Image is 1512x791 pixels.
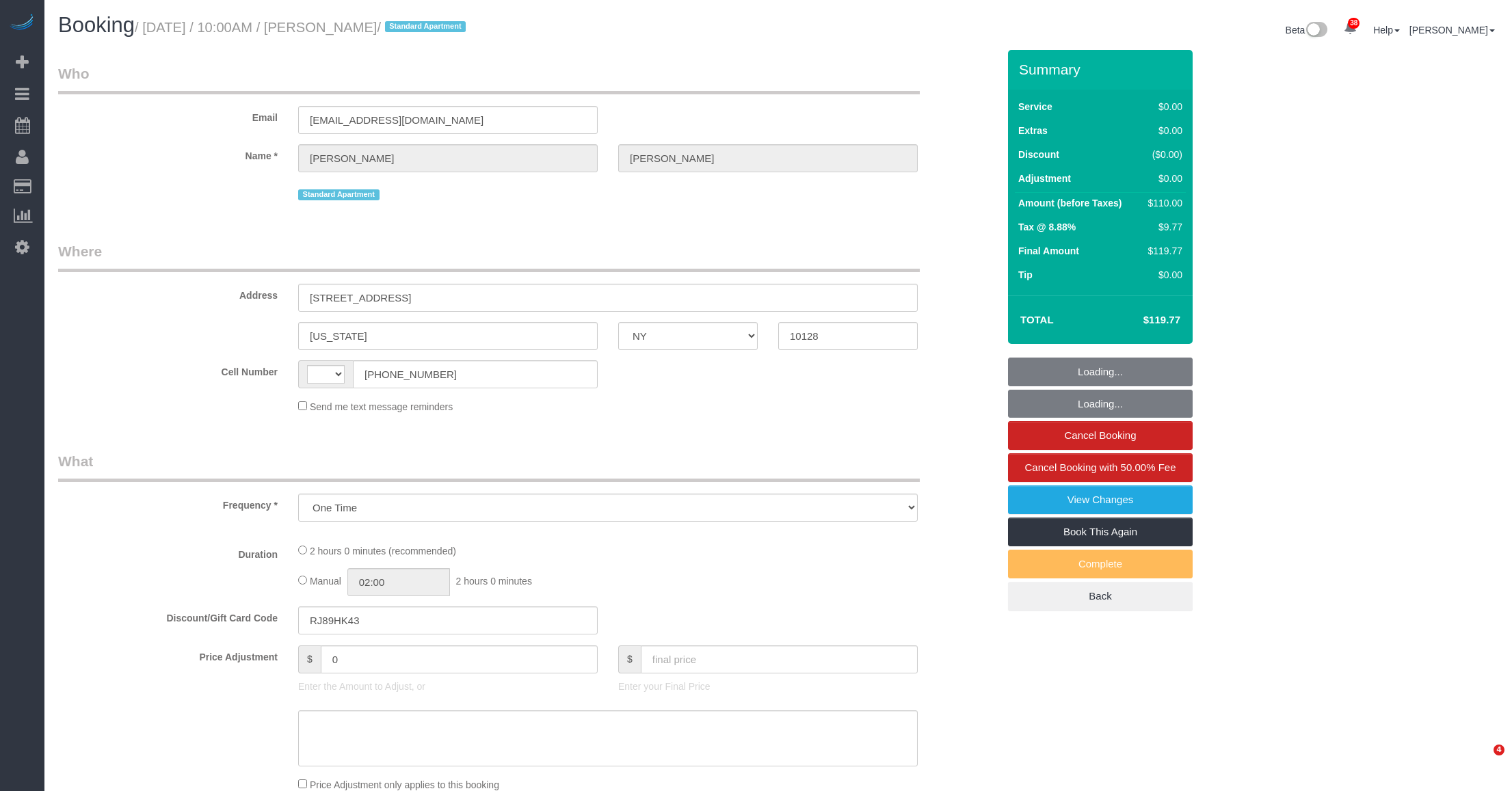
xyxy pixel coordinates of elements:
[8,14,36,33] img: Automaid Logo
[1102,314,1180,326] h4: $119.77
[48,284,288,302] label: Address
[298,680,598,693] p: Enter the Amount to Adjust, or
[618,680,918,693] p: Enter your Final Price
[310,546,456,557] span: 2 hours 0 minutes (recommended)
[1018,268,1033,282] label: Tip
[385,21,466,32] span: Standard Apartment
[48,144,288,163] label: Name *
[1143,172,1182,185] div: $0.00
[1494,745,1504,755] span: 4
[1019,62,1186,77] h3: Summary
[298,144,598,172] input: First Name
[1018,124,1048,137] label: Extras
[310,401,453,412] span: Send me text message reminders
[298,189,380,200] span: Standard Apartment
[298,106,598,134] input: Email
[1465,745,1498,777] iframe: Intercom live chat
[58,241,920,272] legend: Where
[1008,518,1193,546] a: Book This Again
[1018,148,1059,161] label: Discount
[298,322,598,350] input: City
[1373,25,1400,36] a: Help
[1286,25,1328,36] a: Beta
[641,645,918,673] input: final price
[1305,22,1327,40] img: New interface
[1409,25,1495,36] a: [PERSON_NAME]
[1018,100,1052,113] label: Service
[1018,244,1079,258] label: Final Amount
[618,645,641,673] span: $
[58,64,920,94] legend: Who
[353,360,598,388] input: Cell Number
[456,576,532,587] span: 2 hours 0 minutes
[1143,100,1182,113] div: $0.00
[48,360,288,379] label: Cell Number
[1143,124,1182,137] div: $0.00
[1143,148,1182,161] div: ($0.00)
[1008,421,1193,450] a: Cancel Booking
[48,106,288,124] label: Email
[298,645,321,673] span: $
[1348,18,1360,29] span: 38
[1025,461,1176,473] span: Cancel Booking with 50.00% Fee
[48,494,288,512] label: Frequency *
[310,779,499,790] span: Price Adjustment only applies to this booking
[48,606,288,625] label: Discount/Gift Card Code
[48,645,288,664] label: Price Adjustment
[1143,220,1182,234] div: $9.77
[1143,268,1182,282] div: $0.00
[1008,485,1193,514] a: View Changes
[135,20,470,35] small: / [DATE] / 10:00AM / [PERSON_NAME]
[1018,172,1071,185] label: Adjustment
[1020,314,1054,325] strong: Total
[1143,244,1182,258] div: $119.77
[58,13,135,37] span: Booking
[310,576,341,587] span: Manual
[778,322,918,350] input: Zip Code
[1337,14,1364,44] a: 38
[618,144,918,172] input: Last Name
[1008,582,1193,611] a: Back
[48,543,288,561] label: Duration
[377,20,470,35] span: /
[58,451,920,482] legend: What
[1018,220,1076,234] label: Tax @ 8.88%
[1008,453,1193,482] a: Cancel Booking with 50.00% Fee
[1018,196,1122,210] label: Amount (before Taxes)
[1143,196,1182,210] div: $110.00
